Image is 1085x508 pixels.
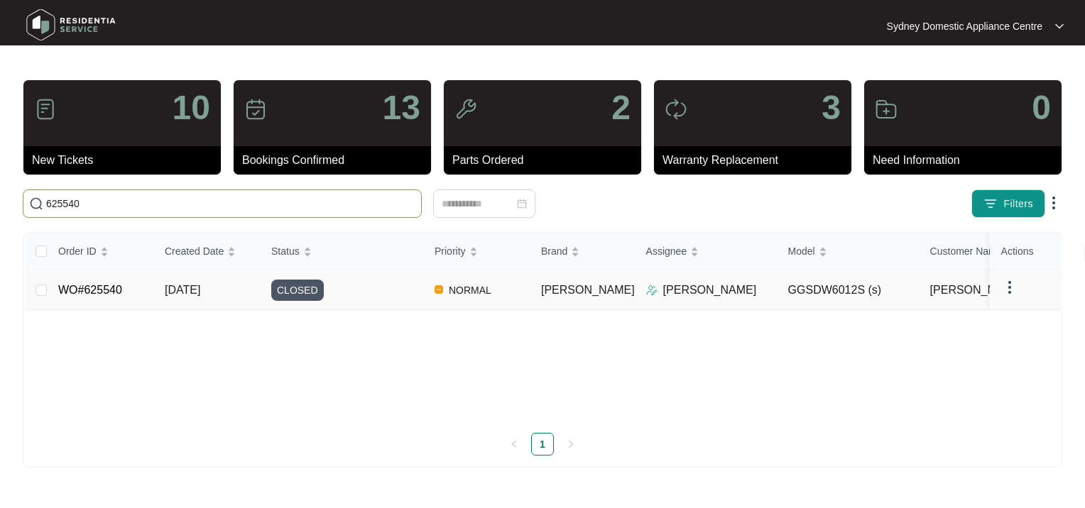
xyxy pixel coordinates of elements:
[567,440,575,448] span: right
[873,152,1062,169] p: Need Information
[611,91,631,125] p: 2
[1045,194,1062,211] img: dropdown arrow
[541,284,635,296] span: [PERSON_NAME]
[271,243,300,259] span: Status
[244,98,267,121] img: icon
[29,197,43,211] img: search-icon
[919,233,1061,270] th: Customer Name
[21,4,121,46] img: residentia service logo
[777,233,919,270] th: Model
[971,189,1045,218] button: filter iconFilters
[930,243,1003,259] span: Customer Name
[173,91,210,125] p: 10
[875,98,898,121] img: icon
[635,233,777,270] th: Assignee
[532,434,553,455] a: 1
[663,152,851,169] p: Warranty Replacement
[260,233,423,270] th: Status
[165,243,224,259] span: Created Date
[503,433,525,455] li: Previous Page
[646,243,687,259] span: Assignee
[665,98,687,121] img: icon
[47,233,153,270] th: Order ID
[560,433,582,455] button: right
[423,233,530,270] th: Priority
[541,243,567,259] span: Brand
[503,433,525,455] button: left
[531,433,554,455] li: 1
[560,433,582,455] li: Next Page
[34,98,57,121] img: icon
[663,282,757,299] p: [PERSON_NAME]
[454,98,477,121] img: icon
[887,19,1042,33] p: Sydney Domestic Appliance Centre
[58,243,97,259] span: Order ID
[777,270,919,310] td: GGSDW6012S (s)
[646,285,658,296] img: Assigner Icon
[1003,197,1033,211] span: Filters
[58,284,122,296] a: WO#625540
[452,152,641,169] p: Parts Ordered
[435,243,466,259] span: Priority
[530,233,635,270] th: Brand
[788,243,815,259] span: Model
[443,282,497,299] span: NORMAL
[165,284,200,296] span: [DATE]
[1032,91,1051,125] p: 0
[510,440,518,448] span: left
[822,91,841,125] p: 3
[242,152,431,169] p: Bookings Confirmed
[153,233,260,270] th: Created Date
[990,233,1061,270] th: Actions
[32,152,221,169] p: New Tickets
[435,285,443,294] img: Vercel Logo
[983,197,998,211] img: filter icon
[46,196,415,211] input: Search by Order Id, Assignee Name, Customer Name, Brand and Model
[1001,279,1018,296] img: dropdown arrow
[930,282,1024,299] span: [PERSON_NAME]
[383,91,420,125] p: 13
[1055,23,1064,30] img: dropdown arrow
[271,280,324,301] span: CLOSED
